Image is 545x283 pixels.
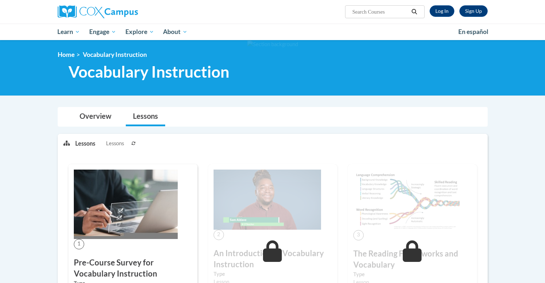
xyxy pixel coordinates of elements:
[247,40,298,48] img: Section background
[214,230,224,240] span: 2
[353,170,461,230] img: Course Image
[454,24,493,39] a: En español
[158,24,192,40] a: About
[126,107,165,126] a: Lessons
[430,5,454,17] a: Log In
[458,28,488,35] span: En español
[53,24,85,40] a: Learn
[75,140,95,147] p: Lessons
[352,8,409,16] input: Search Courses
[74,170,178,239] img: Course Image
[58,5,138,18] img: Cox Campus
[74,257,192,279] h3: Pre-Course Survey for Vocabulary Instruction
[74,239,84,249] span: 1
[58,5,194,18] a: Cox Campus
[353,270,472,278] label: Type
[85,24,121,40] a: Engage
[58,51,75,58] a: Home
[353,230,364,240] span: 3
[214,270,332,278] label: Type
[121,24,159,40] a: Explore
[72,107,119,126] a: Overview
[106,140,124,147] span: Lessons
[214,248,332,270] h3: An Introduction to Vocabulary Instruction
[89,28,116,36] span: Engage
[125,28,154,36] span: Explore
[83,51,147,58] span: Vocabulary Instruction
[163,28,187,36] span: About
[459,5,488,17] a: Register
[57,28,80,36] span: Learn
[353,248,472,270] h3: The Reading Frameworks and Vocabulary
[214,170,321,230] img: Course Image
[47,24,498,40] div: Main menu
[409,8,420,16] button: Search
[68,62,229,81] span: Vocabulary Instruction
